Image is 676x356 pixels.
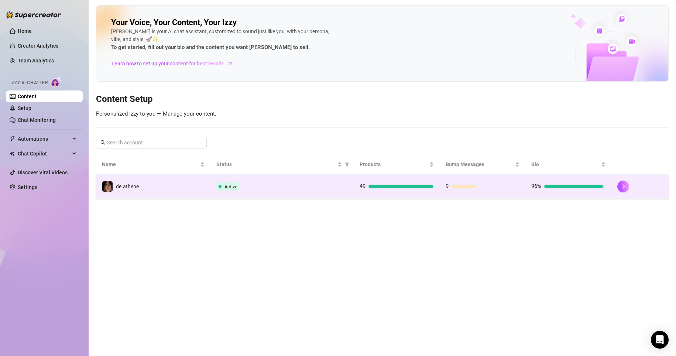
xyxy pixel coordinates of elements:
[10,79,48,86] span: Izzy AI Chatter
[111,44,310,51] strong: To get started, fill out your bio and the content you want [PERSON_NAME] to sell.
[621,184,626,189] span: right
[96,93,669,105] h3: Content Setup
[18,28,32,34] a: Home
[10,151,14,156] img: Chat Copilot
[111,28,333,52] div: [PERSON_NAME] is your AI chat assistant, customized to sound just like you, with your persona, vi...
[446,183,449,189] span: 9
[18,40,77,52] a: Creator Analytics
[107,138,196,147] input: Search account
[224,184,237,189] span: Active
[440,154,526,175] th: Bump Messages
[446,160,514,168] span: Bump Messages
[18,58,54,64] a: Team Analytics
[554,6,668,81] img: ai-chatter-content-library-cLFOSyPT.png
[102,160,199,168] span: Name
[111,59,224,68] span: Learn how to set up your content for best results
[111,17,237,28] h2: Your Voice, Your Content, Your Izzy
[651,331,669,349] div: Open Intercom Messenger
[111,58,239,69] a: Learn how to set up your content for best results
[102,181,113,192] img: de.athene
[18,184,37,190] a: Settings
[18,148,70,160] span: Chat Copilot
[96,110,216,117] span: Personalized Izzy to you — Manage your content.
[96,154,210,175] th: Name
[531,183,541,189] span: 96%
[531,160,600,168] span: Bio
[360,160,428,168] span: Products
[116,184,139,189] span: de.athene
[18,93,37,99] a: Content
[18,117,56,123] a: Chat Monitoring
[18,133,70,145] span: Automations
[525,154,611,175] th: Bio
[6,11,61,18] img: logo-BBDzfeDw.svg
[617,181,629,192] button: right
[18,170,68,175] a: Discover Viral Videos
[51,76,62,87] img: AI Chatter
[18,105,31,111] a: Setup
[360,183,366,189] span: 49
[226,60,234,67] span: arrow-right
[354,154,440,175] th: Products
[345,162,349,167] span: filter
[216,160,336,168] span: Status
[10,136,16,142] span: thunderbolt
[210,154,354,175] th: Status
[100,140,106,145] span: search
[343,159,351,170] span: filter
